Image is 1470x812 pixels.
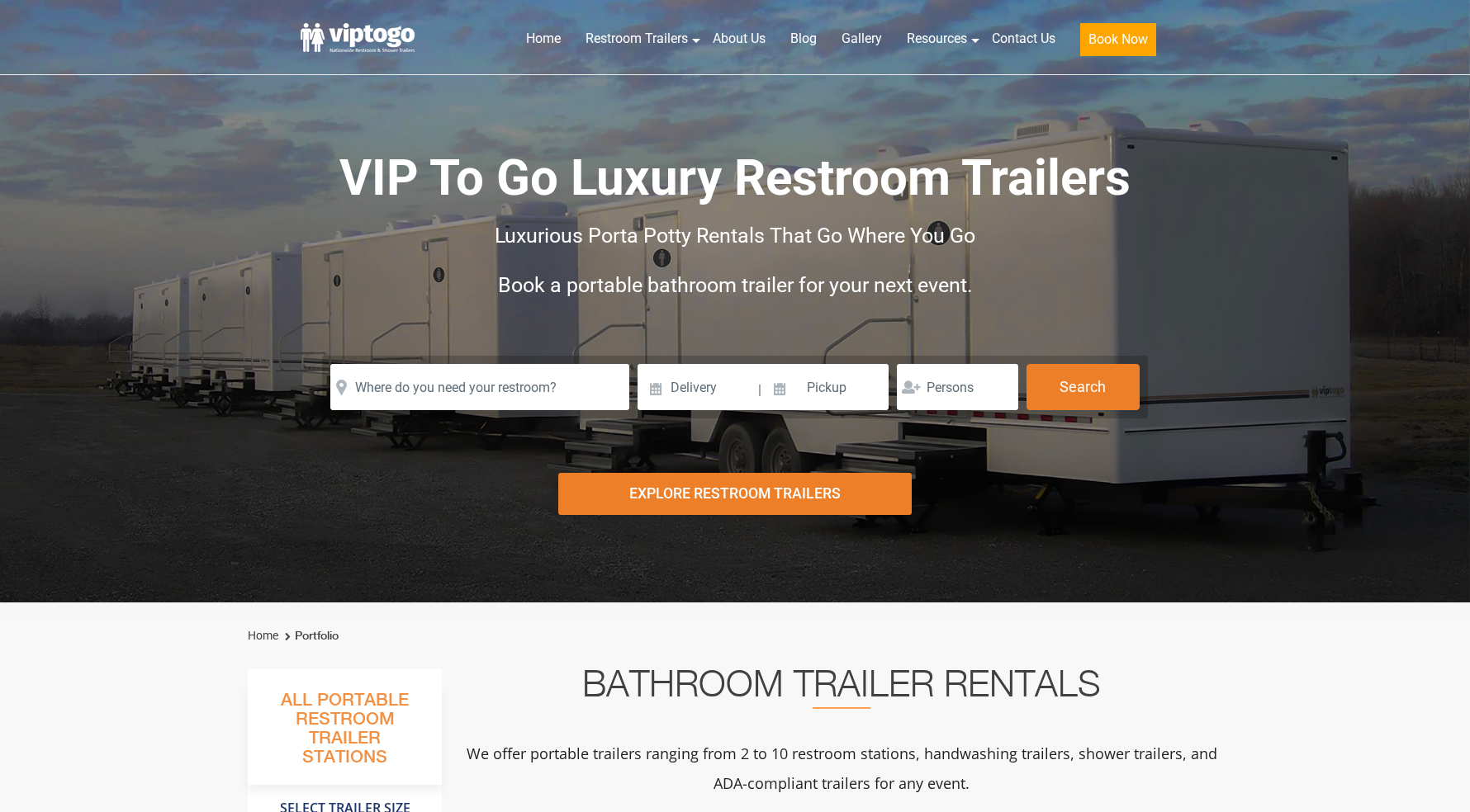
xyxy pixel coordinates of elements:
input: Delivery [638,364,756,410]
span: Luxurious Porta Potty Rentals That Go Where You Go [495,224,975,248]
button: Book Now [1080,23,1156,56]
h2: Bathroom Trailer Rentals [464,669,1219,709]
a: Resources [894,21,979,57]
h3: All Portable Restroom Trailer Stations [248,686,442,785]
span: VIP To Go Luxury Restroom Trailers [339,149,1131,207]
a: Home [248,629,278,642]
a: Home [514,21,573,57]
span: | [758,364,761,417]
input: Where do you need your restroom? [330,364,629,410]
a: Gallery [829,21,894,57]
p: We offer portable trailers ranging from 2 to 10 restroom stations, handwashing trailers, shower t... [464,739,1219,798]
a: Restroom Trailers [573,21,700,57]
input: Pickup [763,364,889,410]
a: Blog [778,21,829,57]
a: Book Now [1068,21,1169,66]
input: Persons [897,364,1018,410]
a: About Us [700,21,778,57]
div: Explore Restroom Trailers [558,473,911,515]
button: Search [1027,364,1140,410]
a: Contact Us [979,21,1068,57]
span: Book a portable bathroom trailer for your next event. [498,273,973,297]
li: Portfolio [281,626,339,646]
